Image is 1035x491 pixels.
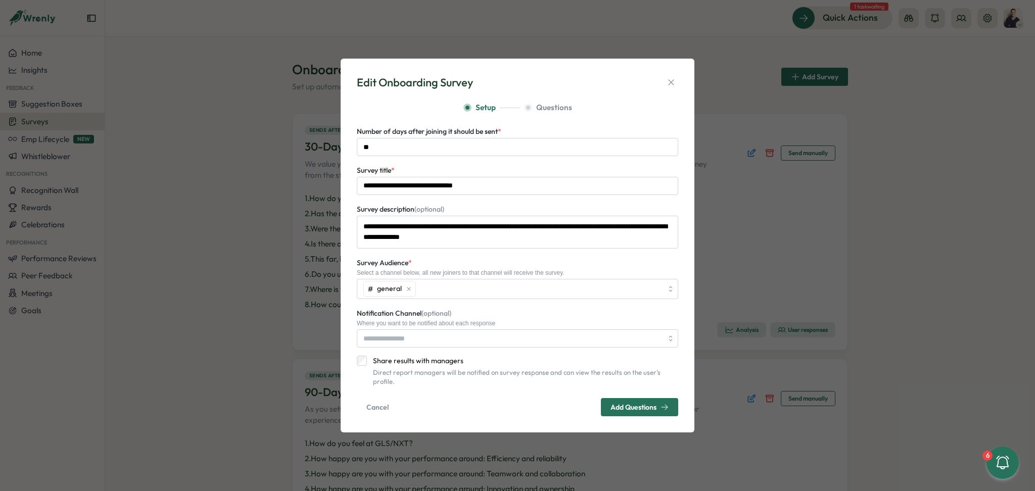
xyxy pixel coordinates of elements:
[357,126,501,137] label: Number of days after joining it should be sent
[373,368,661,385] span: Direct report managers will be notified on survey response and can view the results on the user's...
[357,320,678,327] div: Where you want to be notified about each response
[366,399,389,416] span: Cancel
[357,269,678,276] div: Select a channel below, all new joiners to that channel will receive the survey.
[601,398,678,416] button: Add Questions
[357,165,395,176] label: Survey title
[357,258,412,269] label: Survey Audience
[367,356,678,366] label: Share results with managers
[524,102,572,113] button: Questions
[982,451,993,461] div: 6
[986,447,1019,479] button: 6
[357,309,451,318] span: Notification Channel
[357,205,444,214] span: Survey description
[421,309,451,318] span: (optional)
[357,398,398,416] button: Cancel
[377,283,402,294] span: general
[610,404,656,411] span: Add Questions
[357,75,473,90] div: Edit Onboarding Survey
[463,102,520,113] button: Setup
[414,205,444,214] span: (optional)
